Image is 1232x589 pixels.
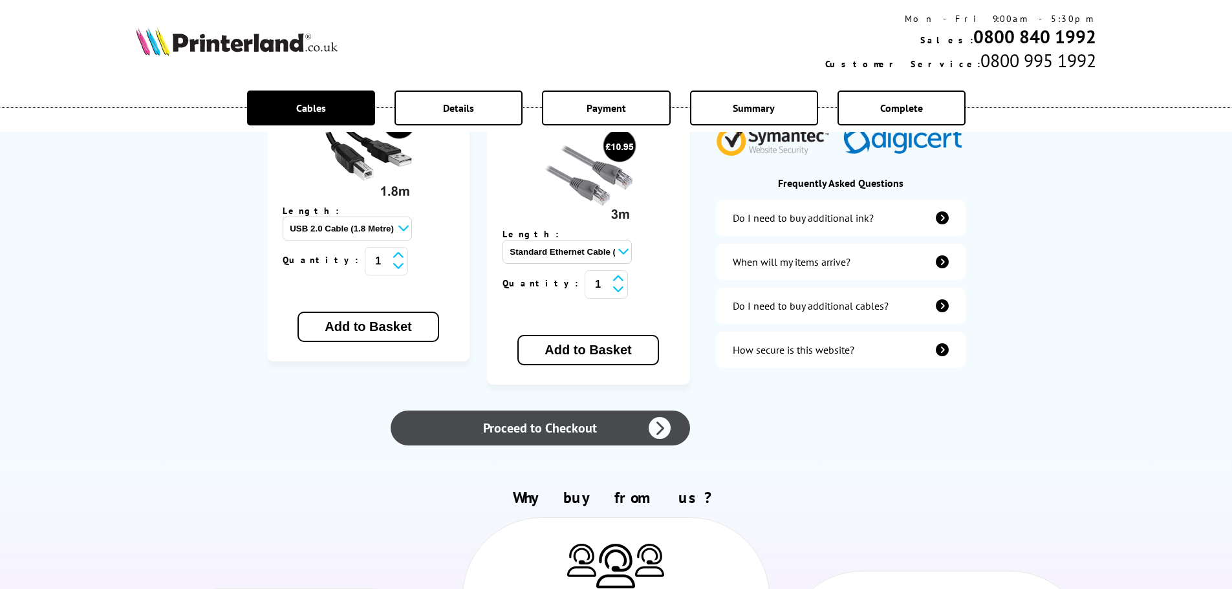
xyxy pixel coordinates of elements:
button: Add to Basket [517,335,658,365]
span: Customer Service: [825,58,980,70]
span: Length: [283,205,352,217]
span: Details [443,102,474,114]
div: How secure is this website? [733,343,854,356]
img: Printer Experts [596,544,635,588]
a: additional-ink [716,200,966,236]
img: Printer Experts [635,544,664,577]
button: Add to Basket [297,312,438,342]
div: Mon - Fri 9:00am - 5:30pm [825,13,1096,25]
span: Quantity: [503,277,585,289]
div: Frequently Asked Questions [716,177,966,189]
span: Cables [296,102,326,114]
a: items-arrive [716,244,966,280]
img: Symantec Website Security [716,119,838,156]
a: Proceed to Checkout [391,411,689,445]
span: Sales: [920,34,973,46]
a: secure-website [716,332,966,368]
img: Printerland Logo [136,27,338,56]
span: Length: [503,228,572,240]
a: additional-cables [716,288,966,324]
span: Payment [587,102,626,114]
img: usb cable [319,105,416,202]
div: When will my items arrive? [733,255,850,268]
span: Quantity: [283,254,365,266]
div: Do I need to buy additional ink? [733,211,874,224]
img: Printer Experts [567,544,596,577]
img: Ethernet cable [540,129,637,226]
span: Complete [880,102,923,114]
span: Summary [733,102,775,114]
img: Digicert [843,127,966,156]
h2: Why buy from us? [136,487,1097,508]
div: Do I need to buy additional cables? [733,299,889,312]
span: 0800 995 1992 [980,48,1096,72]
a: 0800 840 1992 [973,25,1096,48]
